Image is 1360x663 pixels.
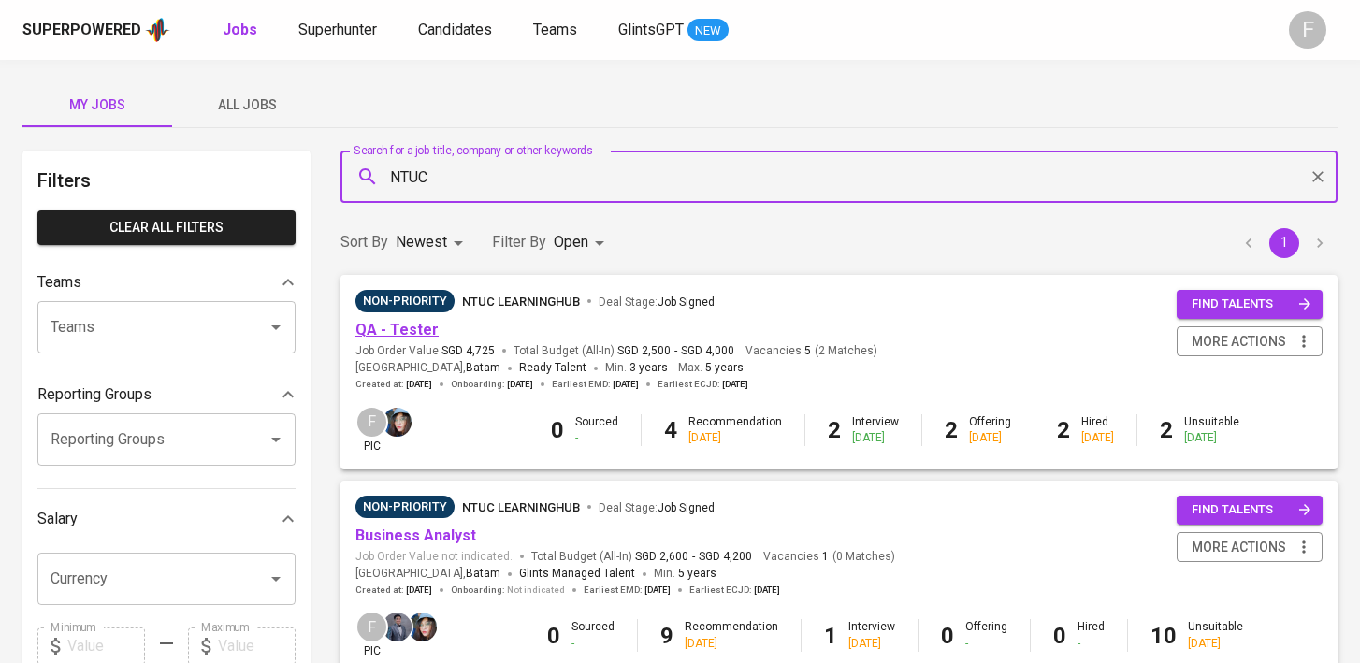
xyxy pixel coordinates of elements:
[685,619,778,651] div: Recommendation
[547,623,560,649] b: 0
[848,636,895,652] div: [DATE]
[605,361,668,374] span: Min.
[1081,414,1114,446] div: Hired
[599,501,715,514] span: Deal Stage :
[575,414,618,446] div: Sourced
[848,619,895,651] div: Interview
[1177,532,1323,563] button: more actions
[37,166,296,195] h6: Filters
[355,321,439,339] a: QA - Tester
[462,295,580,309] span: NTUC LearningHub
[355,406,388,454] div: pic
[533,21,577,38] span: Teams
[396,231,447,253] p: Newest
[965,636,1007,652] div: -
[674,343,677,359] span: -
[298,19,381,42] a: Superhunter
[355,290,455,312] div: Sufficient Talents in Pipeline
[1078,636,1105,652] div: -
[672,359,674,378] span: -
[1184,414,1239,446] div: Unsuitable
[263,566,289,592] button: Open
[223,19,261,42] a: Jobs
[554,233,588,251] span: Open
[1177,290,1323,319] button: find talents
[451,378,533,391] span: Onboarding :
[1184,430,1239,446] div: [DATE]
[52,216,281,239] span: Clear All filters
[722,378,748,391] span: [DATE]
[969,414,1011,446] div: Offering
[1289,11,1326,49] div: F
[441,343,495,359] span: SGD 4,725
[355,497,455,516] span: Non-Priority
[355,378,432,391] span: Created at :
[466,565,500,584] span: Batam
[22,20,141,41] div: Superpowered
[466,359,500,378] span: Batam
[37,500,296,538] div: Salary
[37,271,81,294] p: Teams
[1053,623,1066,649] b: 0
[355,406,388,439] div: F
[644,584,671,597] span: [DATE]
[519,361,586,374] span: Ready Talent
[571,636,615,652] div: -
[1269,228,1299,258] button: page 1
[685,636,778,652] div: [DATE]
[462,500,580,514] span: NTUC LearningHub
[37,376,296,413] div: Reporting Groups
[263,426,289,453] button: Open
[1192,330,1286,353] span: more actions
[852,430,899,446] div: [DATE]
[571,619,615,651] div: Sourced
[965,619,1007,651] div: Offering
[37,264,296,301] div: Teams
[584,584,671,597] span: Earliest EMD :
[688,430,782,446] div: [DATE]
[1231,228,1338,258] nav: pagination navigation
[618,19,729,42] a: GlintsGPT NEW
[745,343,877,359] span: Vacancies ( 2 Matches )
[699,549,752,565] span: SGD 4,200
[519,567,635,580] span: Glints Managed Talent
[355,496,455,518] div: Pending Client’s Feedback
[396,225,470,260] div: Newest
[34,94,161,117] span: My Jobs
[355,611,388,643] div: F
[22,16,170,44] a: Superpoweredapp logo
[1192,536,1286,559] span: more actions
[383,408,412,437] img: diazagista@glints.com
[852,414,899,446] div: Interview
[355,611,388,659] div: pic
[406,378,432,391] span: [DATE]
[1305,164,1331,190] button: Clear
[1081,430,1114,446] div: [DATE]
[531,549,752,565] span: Total Budget (All-In)
[819,549,829,565] span: 1
[355,292,455,310] span: Non-Priority
[689,584,780,597] span: Earliest ECJD :
[514,343,734,359] span: Total Budget (All-In)
[1188,636,1243,652] div: [DATE]
[145,16,170,44] img: app logo
[263,314,289,340] button: Open
[658,378,748,391] span: Earliest ECJD :
[355,526,476,544] a: Business Analyst
[688,414,782,446] div: Recommendation
[969,430,1011,446] div: [DATE]
[658,501,715,514] span: Job Signed
[492,231,546,253] p: Filter By
[1057,417,1070,443] b: 2
[408,613,437,641] img: diazagista@glints.com
[418,21,492,38] span: Candidates
[705,361,744,374] span: 5 years
[618,21,684,38] span: GlintsGPT
[613,378,639,391] span: [DATE]
[687,22,729,40] span: NEW
[1078,619,1105,651] div: Hired
[355,565,500,584] span: [GEOGRAPHIC_DATA] ,
[654,567,716,580] span: Min.
[802,343,811,359] span: 5
[355,359,500,378] span: [GEOGRAPHIC_DATA] ,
